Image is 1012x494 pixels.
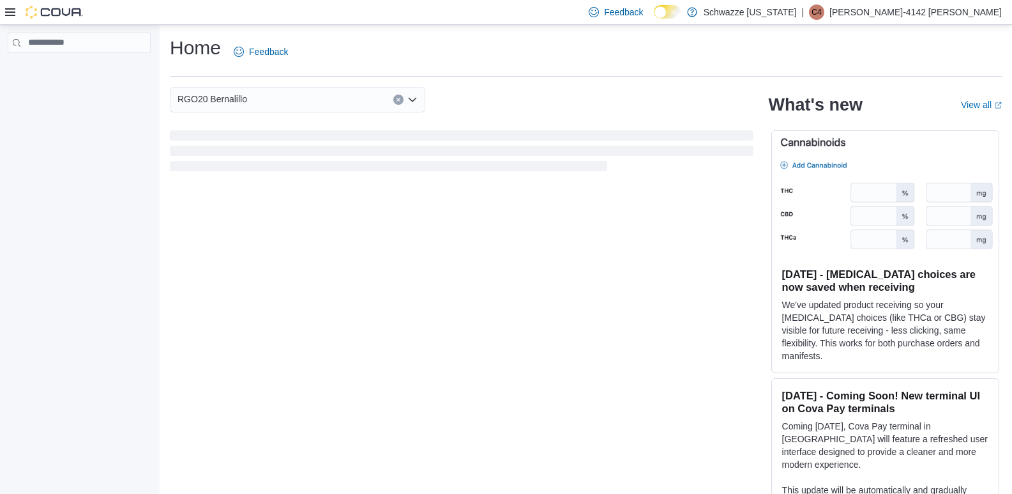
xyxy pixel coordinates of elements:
p: | [801,4,804,20]
a: View allExternal link [961,100,1002,110]
p: Schwazze [US_STATE] [704,4,797,20]
h3: [DATE] - [MEDICAL_DATA] choices are now saved when receiving [782,268,988,293]
svg: External link [994,102,1002,109]
nav: Complex example [8,56,151,86]
p: Coming [DATE], Cova Pay terminal in [GEOGRAPHIC_DATA] will feature a refreshed user interface des... [782,420,988,471]
span: RGO20 Bernalillo [177,91,247,107]
h1: Home [170,35,221,61]
h2: What's new [769,95,863,115]
img: Cova [26,6,83,19]
span: C4 [812,4,821,20]
p: We've updated product receiving so your [MEDICAL_DATA] choices (like THCa or CBG) stay visible fo... [782,298,988,362]
button: Clear input [393,95,404,105]
h3: [DATE] - Coming Soon! New terminal UI on Cova Pay terminals [782,389,988,415]
span: Feedback [604,6,643,19]
div: Cindy-4142 Aguilar [809,4,824,20]
span: Feedback [249,45,288,58]
p: [PERSON_NAME]-4142 [PERSON_NAME] [829,4,1002,20]
button: Open list of options [407,95,418,105]
a: Feedback [229,39,293,65]
input: Dark Mode [654,5,681,19]
span: Loading [170,133,753,174]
